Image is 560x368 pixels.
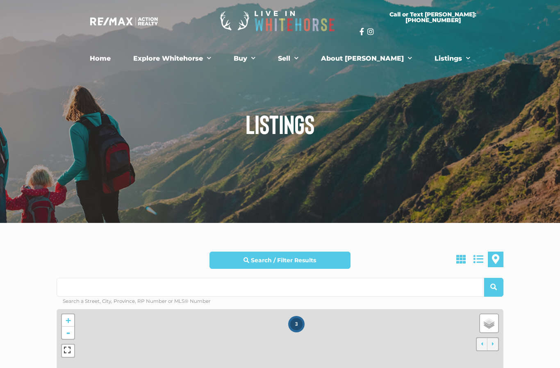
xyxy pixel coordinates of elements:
a: + [62,314,74,327]
a: Layers [480,314,498,332]
span: Call or Text [PERSON_NAME]: [PHONE_NUMBER] [369,11,496,23]
h1: Listings [50,111,510,137]
a: About [PERSON_NAME] [315,50,418,67]
a: Listings [428,50,476,67]
strong: Search / Filter Results [251,257,316,264]
small: Search a Street, City, Province, RP Number or MLS® Number [63,298,211,304]
a: Home [84,50,117,67]
a: Sell [272,50,305,67]
span: 3 [295,321,298,327]
a: Buy [228,50,262,67]
a: Explore Whitehorse [127,50,217,67]
nav: Menu [55,50,505,67]
a: - [62,327,74,339]
a: Search / Filter Results [209,252,350,269]
a: Call or Text [PERSON_NAME]: [PHONE_NUMBER] [360,7,506,28]
a: View Fullscreen [62,345,74,357]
